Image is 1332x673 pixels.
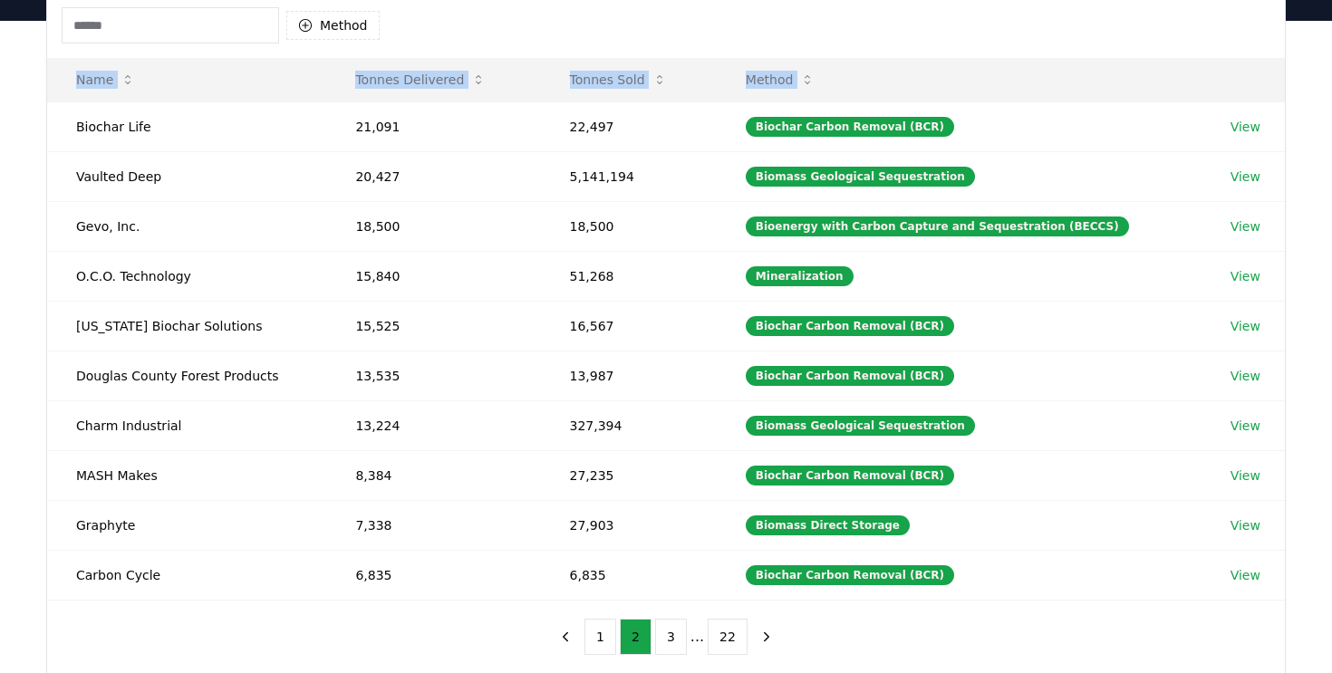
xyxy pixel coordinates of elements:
a: View [1231,168,1260,186]
a: View [1231,317,1260,335]
button: 2 [620,619,652,655]
td: 7,338 [326,500,540,550]
td: 13,535 [326,351,540,400]
td: 20,427 [326,151,540,201]
a: View [1231,466,1260,485]
button: Method [731,62,830,98]
a: View [1231,367,1260,385]
td: Biochar Life [47,101,326,151]
div: Biochar Carbon Removal (BCR) [746,366,954,386]
button: next page [751,619,782,655]
td: 18,500 [541,201,717,251]
td: 27,235 [541,450,717,500]
td: 13,224 [326,400,540,450]
td: 327,394 [541,400,717,450]
button: previous page [550,619,581,655]
button: 22 [708,619,748,655]
td: Douglas County Forest Products [47,351,326,400]
button: Tonnes Sold [555,62,681,98]
td: Carbon Cycle [47,550,326,600]
li: ... [690,626,704,648]
td: 18,500 [326,201,540,251]
td: 8,384 [326,450,540,500]
div: Biochar Carbon Removal (BCR) [746,565,954,585]
td: Gevo, Inc. [47,201,326,251]
button: Method [286,11,380,40]
a: View [1231,566,1260,584]
a: View [1231,217,1260,236]
div: Mineralization [746,266,854,286]
a: View [1231,417,1260,435]
button: Name [62,62,150,98]
td: 21,091 [326,101,540,151]
td: Vaulted Deep [47,151,326,201]
div: Biochar Carbon Removal (BCR) [746,316,954,336]
td: 16,567 [541,301,717,351]
td: 6,835 [541,550,717,600]
button: 3 [655,619,687,655]
td: 15,840 [326,251,540,301]
td: O.C.O. Technology [47,251,326,301]
td: Graphyte [47,500,326,550]
a: View [1231,267,1260,285]
button: Tonnes Delivered [341,62,500,98]
td: MASH Makes [47,450,326,500]
div: Biochar Carbon Removal (BCR) [746,117,954,137]
div: Biochar Carbon Removal (BCR) [746,466,954,486]
a: View [1231,516,1260,534]
td: 15,525 [326,301,540,351]
td: 5,141,194 [541,151,717,201]
td: Charm Industrial [47,400,326,450]
td: 22,497 [541,101,717,151]
td: 6,835 [326,550,540,600]
td: 51,268 [541,251,717,301]
td: 13,987 [541,351,717,400]
a: View [1231,118,1260,136]
div: Biomass Direct Storage [746,515,910,535]
div: Bioenergy with Carbon Capture and Sequestration (BECCS) [746,216,1129,236]
td: [US_STATE] Biochar Solutions [47,301,326,351]
div: Biomass Geological Sequestration [746,416,975,436]
td: 27,903 [541,500,717,550]
button: 1 [584,619,616,655]
div: Biomass Geological Sequestration [746,167,975,187]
